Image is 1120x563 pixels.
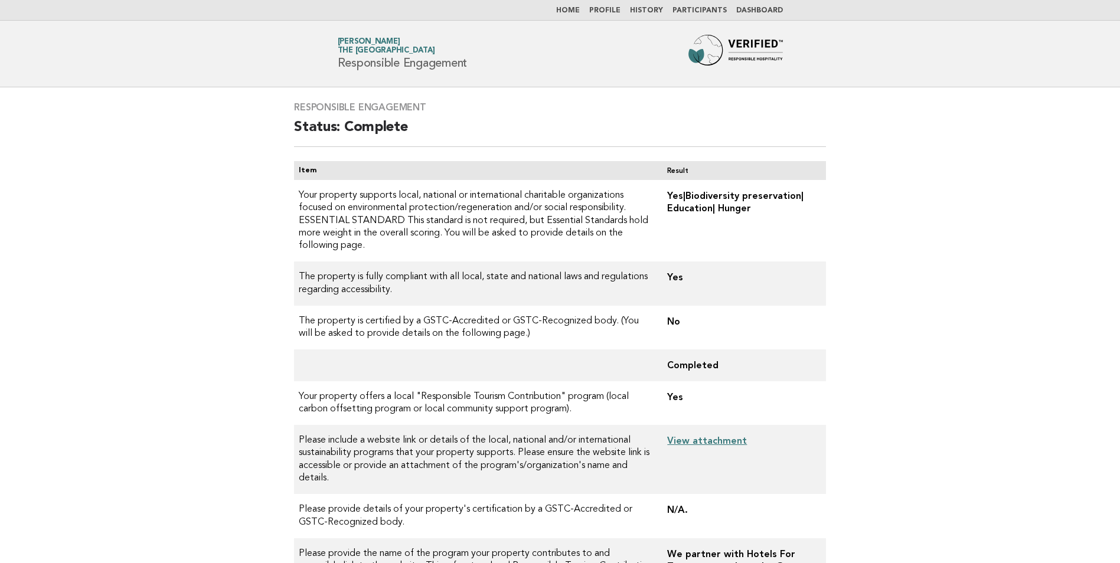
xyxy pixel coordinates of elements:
td: Please include a website link or details of the local, national and/or international sustainabili... [294,425,658,494]
td: The property is certified by a GSTC-Accredited or GSTC-Recognized body. (You will be asked to pro... [294,306,658,350]
th: Result [658,161,825,180]
td: Completed [658,349,825,381]
a: Participants [672,7,727,14]
h2: Status: Complete [294,118,826,147]
a: [PERSON_NAME]The [GEOGRAPHIC_DATA] [338,38,435,54]
a: Dashboard [736,7,783,14]
td: Yes [658,261,825,306]
td: No [658,306,825,350]
span: The [GEOGRAPHIC_DATA] [338,47,435,55]
td: Yes|Biodiversity preservation| Education| Hunger [658,180,825,261]
img: Forbes Travel Guide [688,35,783,73]
a: History [630,7,663,14]
th: Item [294,161,658,180]
a: View attachment [667,435,747,446]
h1: Responsible Engagement [338,38,468,69]
a: Profile [589,7,621,14]
h3: Responsible Engagement [294,102,826,113]
td: Your property offers a local "Responsible Tourism Contribution" program (local carbon offsetting ... [294,381,658,425]
td: Please provide details of your property's certification by a GSTC-Accredited or GSTC-Recognized b... [294,494,658,538]
td: Your property supports local, national or international charitable organizations focused on envir... [294,180,658,261]
td: Yes [658,381,825,425]
td: The property is fully compliant with all local, state and national laws and regulations regarding... [294,261,658,306]
td: N/A. [658,494,825,538]
a: Home [556,7,580,14]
